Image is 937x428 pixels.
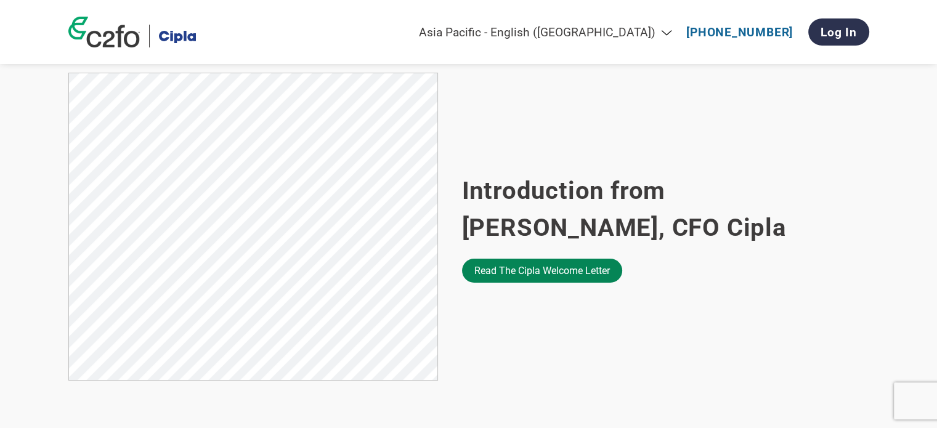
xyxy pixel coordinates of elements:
[159,25,196,47] img: Cipla
[808,18,869,46] a: Log In
[462,172,869,246] h2: Introduction from [PERSON_NAME], CFO Cipla
[686,25,793,39] a: [PHONE_NUMBER]
[68,17,140,47] img: c2fo logo
[462,259,622,283] a: Read the Cipla welcome letter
